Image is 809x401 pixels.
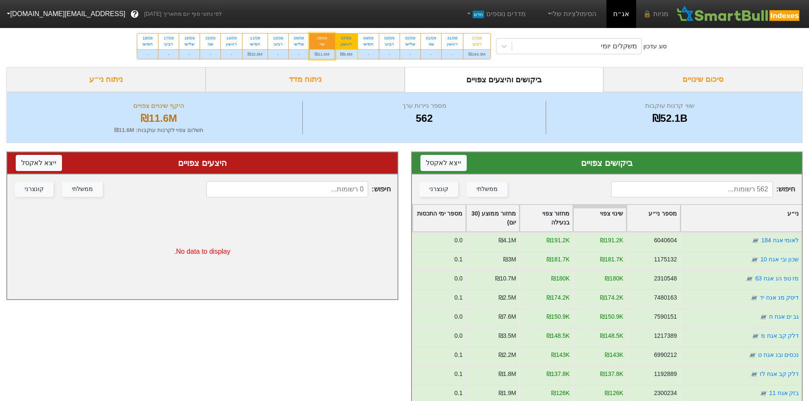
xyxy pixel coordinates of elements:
div: Toggle SortBy [520,205,572,231]
div: ראשון [226,41,237,47]
div: רביעי [384,41,395,47]
div: ביקושים צפויים [420,157,794,169]
div: חמישי [363,41,374,47]
div: 0.1 [454,255,462,264]
img: tase link [750,370,758,379]
img: tase link [748,351,756,359]
div: ₪9.8M [335,49,358,59]
div: 0.1 [454,389,462,398]
div: Toggle SortBy [466,205,519,231]
div: ראשון [447,41,458,47]
div: שלישי [294,41,304,47]
div: - [442,49,463,59]
div: ₪126K [605,389,623,398]
div: היקף שינויים צפויים [17,101,300,111]
div: - [358,49,379,59]
div: שלישי [184,41,194,47]
div: היצעים צפויים [16,157,389,169]
div: חמישי [142,41,153,47]
div: סיכום שינויים [603,67,803,92]
div: ₪3.5M [498,331,516,340]
div: 03/09 [384,35,395,41]
button: ייצא לאקסל [420,155,467,171]
span: חדש [473,11,484,18]
span: ? [132,8,137,20]
div: שווי קרנות עוקבות [548,101,792,111]
div: - [421,49,441,59]
div: ₪137.8K [546,370,569,379]
button: קונצרני [420,182,458,197]
span: לפי נתוני סוף יום מתאריך [DATE] [144,10,222,18]
div: - [379,49,400,59]
div: 07/09 [340,35,352,41]
div: 7590151 [654,312,677,321]
div: ₪4.1M [498,236,516,245]
div: ₪174.2K [546,293,569,302]
div: ₪181.7K [600,255,623,264]
div: 15/09 [205,35,215,41]
div: קונצרני [429,185,448,194]
div: 02/09 [405,35,415,41]
div: שני [315,41,330,47]
div: 18/09 [142,35,153,41]
div: ₪191.2K [600,236,623,245]
img: tase link [750,294,758,302]
div: ניתוח ני״ע [6,67,206,92]
div: ₪150.9K [600,312,623,321]
a: בזק אגח 11 [769,390,799,396]
div: שני [205,41,215,47]
div: ₪137.8K [600,370,623,379]
div: ₪148.5K [546,331,569,340]
div: 7480163 [654,293,677,302]
div: 6040604 [654,236,677,245]
div: ניתוח מדד [206,67,405,92]
div: 6990212 [654,351,677,359]
a: מדדים נוספיםחדש [462,6,529,22]
div: - [289,49,309,59]
div: 04/09 [363,35,374,41]
div: רביעי [273,41,283,47]
div: Toggle SortBy [627,205,679,231]
div: 0.1 [454,351,462,359]
div: - [179,49,200,59]
div: 2310548 [654,274,677,283]
div: - [137,49,158,59]
button: קונצרני [15,182,54,197]
div: 1217389 [654,331,677,340]
a: נכסים ובנ אגח ט [758,351,799,358]
div: ₪1.9M [498,389,516,398]
div: ₪143K [605,351,623,359]
div: 0.0 [454,274,462,283]
button: ממשלתי [62,182,103,197]
div: 17/09 [163,35,174,41]
input: 562 רשומות... [611,181,773,197]
div: 1175132 [654,255,677,264]
span: חיפוש : [611,181,795,197]
div: 10/09 [273,35,283,41]
div: 0.1 [454,293,462,302]
a: הסימולציות שלי [543,6,600,22]
div: ₪7.6M [498,312,516,321]
a: גב ים אגח ח [769,313,799,320]
div: ₪180K [551,274,569,283]
img: tase link [759,313,767,321]
a: לאומי אגח 184 [761,237,799,244]
div: שלישי [405,41,415,47]
img: tase link [750,255,759,264]
input: 0 רשומות... [206,181,368,197]
span: חיפוש : [206,181,390,197]
div: ₪174.2K [600,293,623,302]
img: tase link [751,332,759,340]
button: ממשלתי [467,182,507,197]
div: רביעי [163,41,174,47]
div: Toggle SortBy [681,205,802,231]
div: 01/09 [426,35,436,41]
a: שכון ובי אגח 10 [760,256,799,263]
div: קונצרני [25,185,44,194]
div: Toggle SortBy [413,205,465,231]
div: ₪1.8M [498,370,516,379]
div: ₪2.5M [498,293,516,302]
div: ₪180K [605,274,623,283]
img: SmartBull [675,6,802,22]
div: ₪3M [503,255,516,264]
